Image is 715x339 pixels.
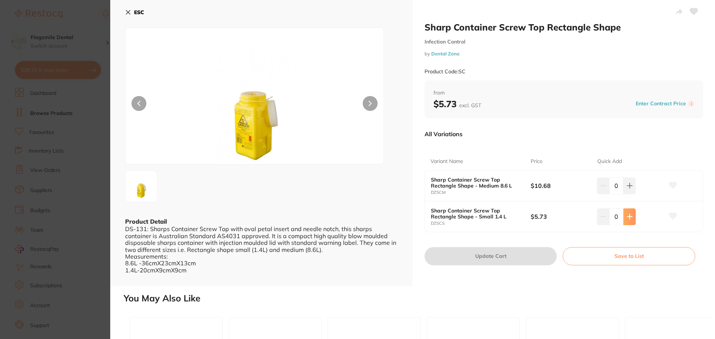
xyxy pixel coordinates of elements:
span: from [433,89,694,97]
p: Variant Name [430,158,463,165]
b: Product Detail [125,218,167,225]
h2: Sharp Container Screw Top Rectangle Shape [425,22,703,33]
small: by [425,51,703,57]
small: Product Code: SC [425,68,465,75]
label: i [688,101,694,107]
small: DZSCS [431,221,531,226]
button: Save to List [563,247,695,265]
button: ESC [125,6,144,19]
b: $5.73 [531,212,591,221]
button: Update Cart [425,247,557,265]
b: $5.73 [433,98,481,109]
b: Sharp Container Screw Top Rectangle Shape - Medium 8.6 L [431,177,521,189]
b: Sharp Container Screw Top Rectangle Shape - Small 1.4 L [431,208,521,220]
a: Dental Zone [431,51,460,57]
p: Quick Add [597,158,622,165]
small: DZSCM [431,190,531,195]
p: Price [531,158,543,165]
p: All Variations [425,130,463,138]
h2: You May Also Like [124,293,712,304]
button: Enter Contract Price [633,100,688,107]
b: ESC [134,9,144,16]
b: $10.68 [531,182,591,190]
div: DS-131: Sharps Container Screw Top with oval petal insert and needle notch, this sharps container... [125,226,398,274]
img: Zw [128,171,155,202]
span: excl. GST [459,102,481,109]
small: Infection Control [425,39,703,45]
img: Zw [177,47,332,164]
